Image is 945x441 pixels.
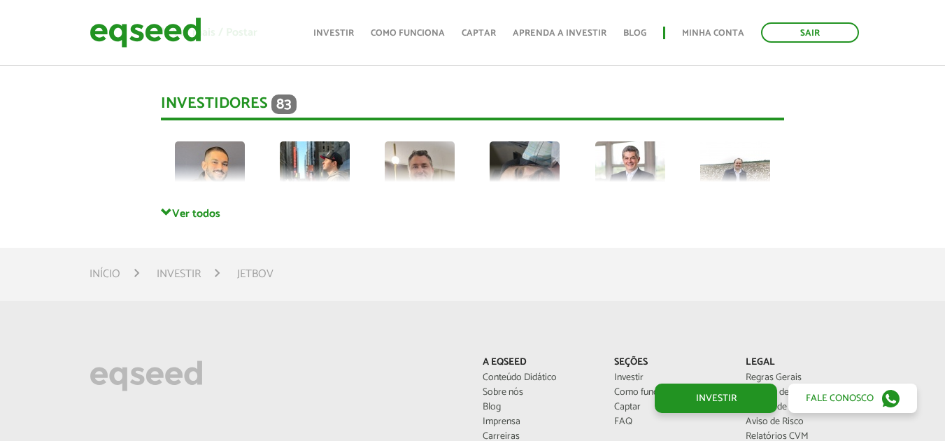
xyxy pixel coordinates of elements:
a: FAQ [614,417,725,427]
img: picture-72979-1756068561.jpg [175,141,245,211]
a: Início [90,269,120,280]
p: Legal [746,357,856,369]
a: Minha conta [682,29,744,38]
a: Fale conosco [788,384,917,413]
a: Imprensa [483,417,593,427]
div: Investidores [161,94,784,120]
img: EqSeed [90,14,201,51]
a: Sair [761,22,859,43]
a: Aviso de Risco [746,417,856,427]
img: EqSeed Logo [90,357,203,395]
a: Captar [614,402,725,412]
a: Como funciona [371,29,445,38]
a: Regras Gerais [746,373,856,383]
span: 83 [271,94,297,114]
a: Aprenda a investir [513,29,606,38]
img: picture-61293-1560094735.jpg [700,141,770,211]
a: Blog [623,29,646,38]
p: A EqSeed [483,357,593,369]
li: JetBov [237,265,273,283]
a: Captar [462,29,496,38]
img: picture-126834-1752512559.jpg [385,141,455,211]
a: Investir [313,29,354,38]
img: picture-121595-1719786865.jpg [490,141,560,211]
p: Seções [614,357,725,369]
a: Blog [483,402,593,412]
a: Investir [614,373,725,383]
a: Sobre nós [483,388,593,398]
a: Investir [655,384,777,413]
img: picture-113391-1693569165.jpg [595,141,665,211]
a: Conteúdo Didático [483,373,593,383]
a: Ver todos [161,206,784,220]
a: Como funciona [614,388,725,398]
img: picture-112095-1687613792.jpg [280,141,350,211]
a: Investir [157,269,201,280]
